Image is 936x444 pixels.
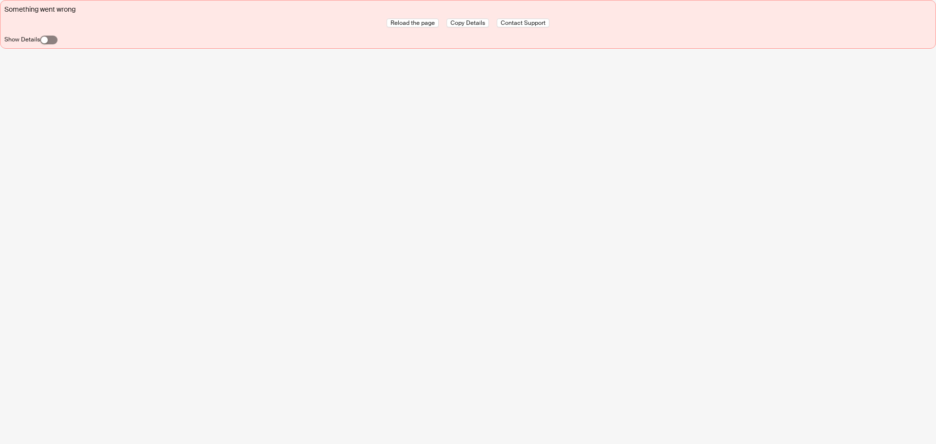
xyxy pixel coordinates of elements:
[447,19,489,27] button: Copy Details
[497,19,549,27] button: Contact Support
[501,19,546,27] span: Contact Support
[390,19,435,27] span: Reload the page
[387,19,439,27] button: Reload the page
[4,4,932,15] div: Something went wrong
[450,19,485,27] span: Copy Details
[4,36,40,43] label: Show Details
